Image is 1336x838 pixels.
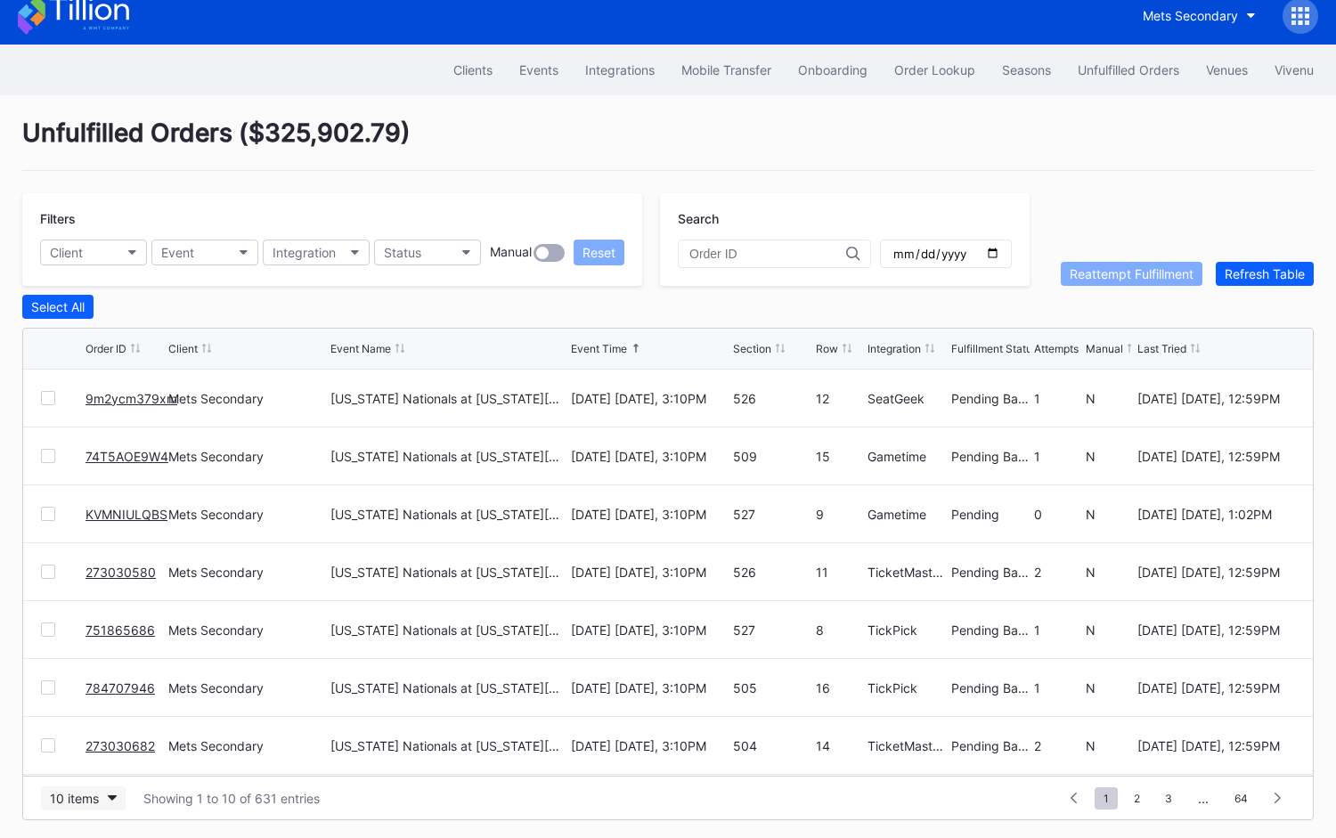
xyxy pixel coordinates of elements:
[1193,53,1261,86] button: Venues
[689,247,846,261] input: Order ID
[951,449,1030,464] div: Pending Barcode Validation
[951,507,1030,522] div: Pending
[571,391,729,406] div: [DATE] [DATE], 3:10PM
[868,565,946,580] div: TicketMasterResale
[571,342,627,355] div: Event Time
[894,62,975,77] div: Order Lookup
[1095,787,1118,810] span: 1
[868,622,946,638] div: TickPick
[168,738,326,753] div: Mets Secondary
[951,680,1030,696] div: Pending Barcode Validation
[86,738,155,753] a: 273030682
[330,738,566,753] div: [US_STATE] Nationals at [US_STATE][GEOGRAPHIC_DATA] (Long Sleeve T-Shirt Giveaway)
[733,680,811,696] div: 505
[678,211,1012,226] div: Search
[1034,449,1081,464] div: 1
[330,342,391,355] div: Event Name
[572,53,668,86] button: Integrations
[1078,62,1179,77] div: Unfulfilled Orders
[571,449,729,464] div: [DATE] [DATE], 3:10PM
[22,295,94,319] button: Select All
[1275,62,1314,77] div: Vivenu
[86,449,168,464] a: 74T5AOE9W4
[571,738,729,753] div: [DATE] [DATE], 3:10PM
[86,507,167,522] a: KVMNIULQBS
[86,680,155,696] a: 784707946
[733,565,811,580] div: 526
[40,240,147,265] button: Client
[733,391,811,406] div: 526
[1137,449,1295,464] div: [DATE] [DATE], 12:59PM
[168,622,326,638] div: Mets Secondary
[733,449,811,464] div: 509
[161,245,194,260] div: Event
[1206,62,1248,77] div: Venues
[1137,738,1295,753] div: [DATE] [DATE], 12:59PM
[1226,787,1257,810] span: 64
[816,680,863,696] div: 16
[1034,391,1081,406] div: 1
[1064,53,1193,86] a: Unfulfilled Orders
[733,622,811,638] div: 527
[168,342,198,355] div: Client
[330,507,566,522] div: [US_STATE] Nationals at [US_STATE][GEOGRAPHIC_DATA] (Long Sleeve T-Shirt Giveaway)
[585,62,655,77] div: Integrations
[1034,565,1081,580] div: 2
[868,738,946,753] div: TicketMasterResale
[571,507,729,522] div: [DATE] [DATE], 3:10PM
[453,62,493,77] div: Clients
[798,62,868,77] div: Onboarding
[582,245,615,260] div: Reset
[951,622,1030,638] div: Pending Barcode Validation
[881,53,989,86] button: Order Lookup
[168,507,326,522] div: Mets Secondary
[1216,262,1314,286] button: Refresh Table
[816,391,863,406] div: 12
[1137,391,1295,406] div: [DATE] [DATE], 12:59PM
[40,211,624,226] div: Filters
[951,738,1030,753] div: Pending Barcode Validation
[868,342,921,355] div: Integration
[816,622,863,638] div: 8
[263,240,370,265] button: Integration
[1061,262,1202,286] button: Reattempt Fulfillment
[1125,787,1149,810] span: 2
[1086,680,1133,696] div: N
[571,565,729,580] div: [DATE] [DATE], 3:10PM
[273,245,336,260] div: Integration
[330,391,566,406] div: [US_STATE] Nationals at [US_STATE][GEOGRAPHIC_DATA] (Long Sleeve T-Shirt Giveaway)
[951,342,1038,355] div: Fulfillment Status
[989,53,1064,86] button: Seasons
[31,299,85,314] div: Select All
[1086,738,1133,753] div: N
[868,507,946,522] div: Gametime
[816,565,863,580] div: 11
[816,507,863,522] div: 9
[785,53,881,86] button: Onboarding
[951,565,1030,580] div: Pending Barcode Validation
[868,449,946,464] div: Gametime
[571,622,729,638] div: [DATE] [DATE], 3:10PM
[816,449,863,464] div: 15
[1086,391,1133,406] div: N
[1086,449,1133,464] div: N
[733,342,771,355] div: Section
[1034,738,1081,753] div: 2
[41,786,126,810] button: 10 items
[506,53,572,86] button: Events
[440,53,506,86] a: Clients
[571,680,729,696] div: [DATE] [DATE], 3:10PM
[168,680,326,696] div: Mets Secondary
[1086,622,1133,638] div: N
[1137,565,1295,580] div: [DATE] [DATE], 12:59PM
[1261,53,1327,86] a: Vivenu
[1137,507,1295,522] div: [DATE] [DATE], 1:02PM
[816,738,863,753] div: 14
[681,62,771,77] div: Mobile Transfer
[1034,507,1081,522] div: 0
[374,240,481,265] button: Status
[86,391,177,406] a: 9m2ycm379xm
